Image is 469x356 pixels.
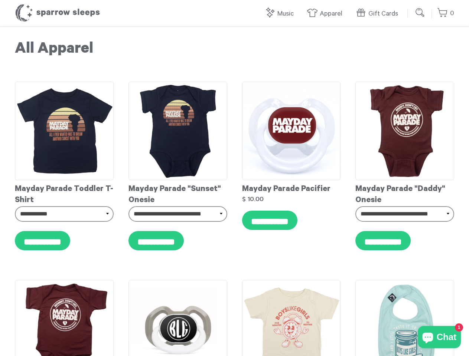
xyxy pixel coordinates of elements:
[242,82,341,180] img: MaydayParadePacifierMockup_grande.png
[416,326,463,350] inbox-online-store-chat: Shopify online store chat
[128,180,227,206] div: Mayday Parade "Sunset" Onesie
[128,82,227,180] img: MaydayParade-SunsetOnesie_grande.png
[437,6,454,22] a: 0
[15,82,114,180] img: MaydayParade-SunsetToddlerT-shirt_grande.png
[355,180,454,206] div: Mayday Parade "Daddy" Onesie
[307,6,346,22] a: Apparel
[242,196,264,202] strong: $ 10.00
[413,5,428,20] input: Submit
[15,41,454,59] h1: All Apparel
[264,6,297,22] a: Music
[15,180,114,206] div: Mayday Parade Toddler T-Shirt
[15,4,100,22] h1: Sparrow Sleeps
[242,180,341,195] div: Mayday Parade Pacifier
[355,6,402,22] a: Gift Cards
[355,82,454,180] img: Mayday_Parade_-_Daddy_Onesie_grande.png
